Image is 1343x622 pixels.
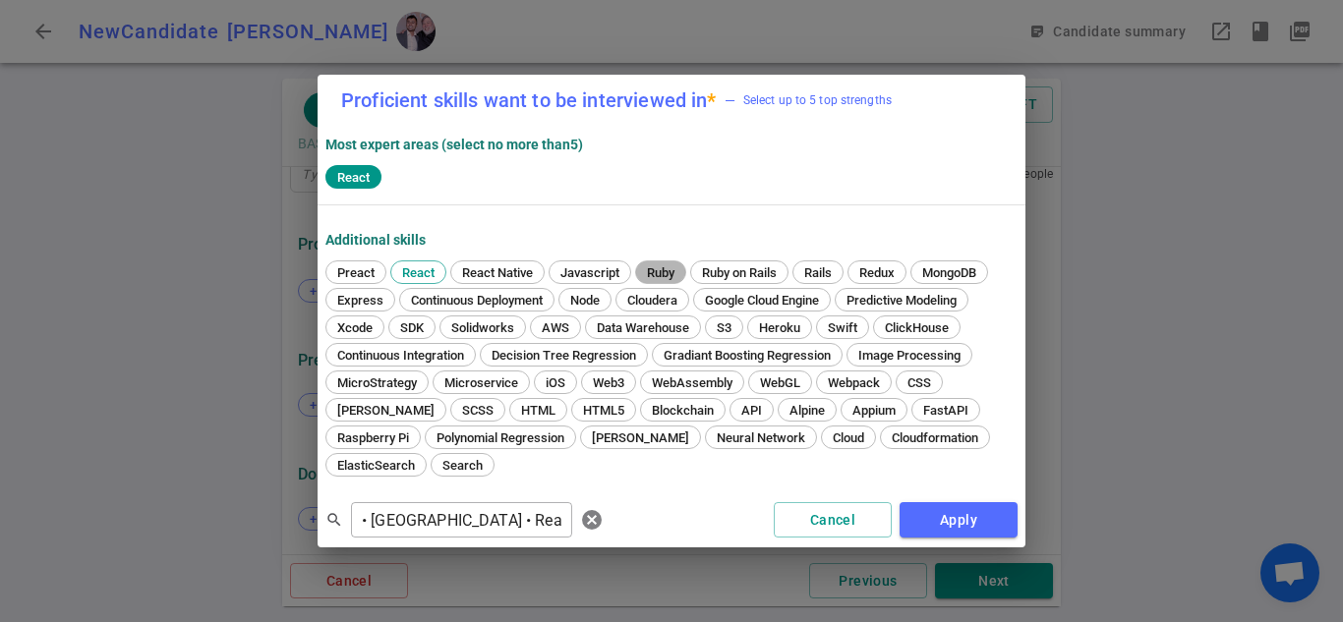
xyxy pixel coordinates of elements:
[620,293,684,308] span: Cloudera
[752,320,807,335] span: Heroku
[840,293,963,308] span: Predictive Modeling
[826,430,871,445] span: Cloud
[900,502,1018,538] button: Apply
[539,375,572,390] span: iOS
[915,265,983,280] span: MongoDB
[657,348,838,363] span: Gradiant Boosting Regression
[330,320,380,335] span: Xcode
[710,430,812,445] span: Neural Network
[455,403,500,418] span: SCSS
[330,375,424,390] span: MicroStrategy
[710,320,738,335] span: S3
[436,458,490,473] span: Search
[395,265,441,280] span: React
[846,403,903,418] span: Appium
[455,265,540,280] span: React Native
[783,403,832,418] span: Alpine
[885,430,985,445] span: Cloudformation
[851,348,967,363] span: Image Processing
[725,90,892,110] span: Select up to 5 top strengths
[325,232,426,248] strong: Additional Skills
[821,320,864,335] span: Swift
[325,511,343,529] span: search
[645,375,739,390] span: WebAssembly
[695,265,784,280] span: Ruby on Rails
[341,90,717,110] label: Proficient skills want to be interviewed in
[330,458,422,473] span: ElasticSearch
[916,403,975,418] span: FastAPI
[330,430,416,445] span: Raspberry Pi
[404,293,550,308] span: Continuous Deployment
[430,430,571,445] span: Polynomial Regression
[444,320,521,335] span: Solidworks
[485,348,643,363] span: Decision Tree Regression
[645,403,721,418] span: Blockchain
[753,375,807,390] span: WebGL
[330,403,441,418] span: [PERSON_NAME]
[330,265,381,280] span: Preact
[554,265,626,280] span: Javascript
[393,320,431,335] span: SDK
[329,170,378,185] span: React
[585,430,696,445] span: [PERSON_NAME]
[586,375,631,390] span: Web3
[590,320,696,335] span: Data Warehouse
[438,375,525,390] span: Microservice
[330,348,471,363] span: Continuous Integration
[535,320,576,335] span: AWS
[821,375,887,390] span: Webpack
[774,502,892,538] button: Cancel
[878,320,956,335] span: ClickHouse
[797,265,839,280] span: Rails
[852,265,902,280] span: Redux
[640,265,681,280] span: Ruby
[901,375,938,390] span: CSS
[580,508,604,532] span: cancel
[351,504,572,536] input: Separate search terms by comma or space
[563,293,607,308] span: Node
[330,293,390,308] span: Express
[514,403,562,418] span: HTML
[734,403,769,418] span: API
[325,137,583,152] strong: Most expert areas (select no more than 5 )
[576,403,631,418] span: HTML5
[698,293,826,308] span: Google Cloud Engine
[725,90,735,110] div: —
